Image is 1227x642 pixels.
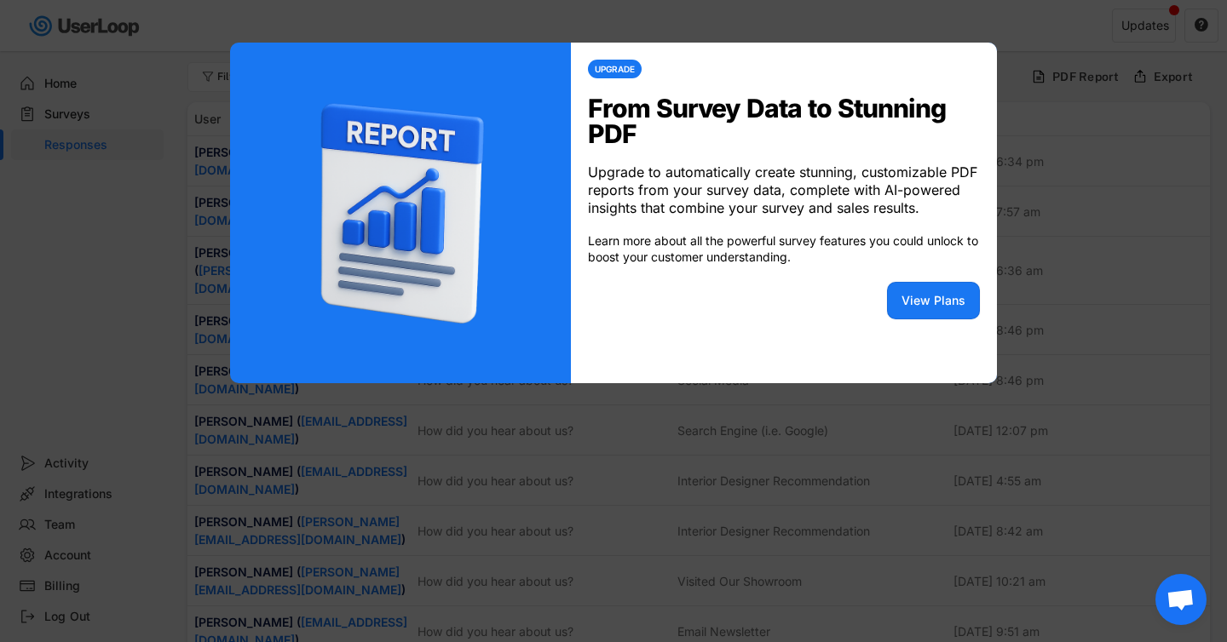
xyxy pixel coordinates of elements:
[1155,574,1207,625] a: Open chat
[588,233,980,264] div: Learn more about all the powerful survey features you could unlock to boost your customer underst...
[588,163,980,216] div: Upgrade to automatically create stunning, customizable PDF reports from your survey data, complet...
[264,77,537,349] img: userloop_pdf_report.png
[595,65,635,73] div: UPGRADE
[887,282,980,319] button: View Plans
[588,95,980,146] div: From Survey Data to Stunning PDF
